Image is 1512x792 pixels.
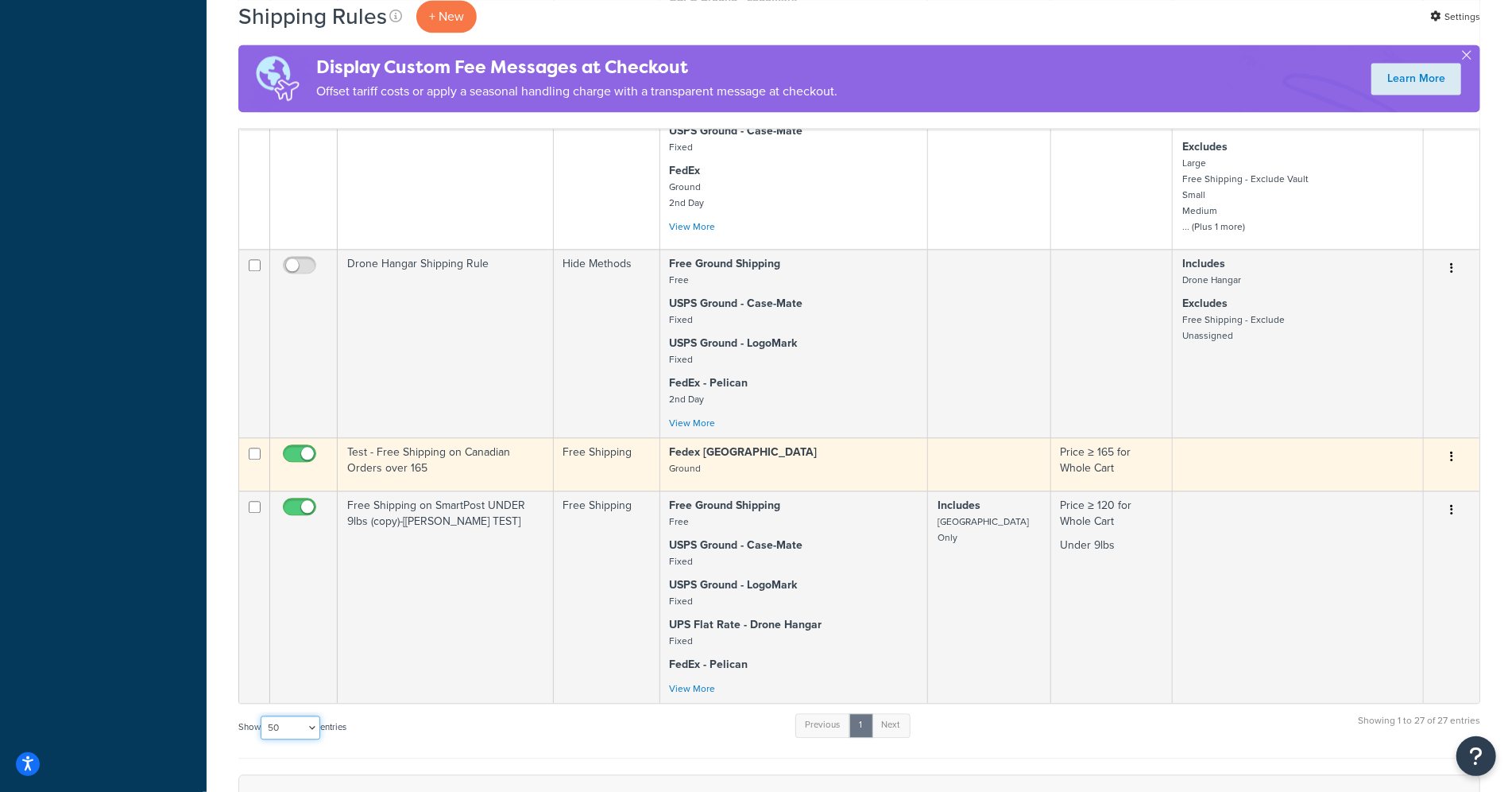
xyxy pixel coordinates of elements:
[1182,138,1228,155] strong: Excludes
[1358,712,1480,746] div: Showing 1 to 27 of 27 entries
[670,122,803,139] strong: USPS Ground - Case-Mate
[238,1,387,32] h1: Shipping Rules
[670,444,818,460] strong: Fedex [GEOGRAPHIC_DATA]
[554,437,660,491] td: Free Shipping
[1430,6,1480,28] a: Settings
[338,76,554,249] td: Case-Mate & LogoMark (No Pelican)
[670,554,694,569] small: Fixed
[849,713,873,737] a: 1
[670,162,701,179] strong: FedEx
[1061,538,1163,553] p: Under 9lbs
[938,514,1029,545] small: [GEOGRAPHIC_DATA] Only
[670,273,690,287] small: Free
[1371,63,1461,95] a: Learn More
[670,656,748,673] strong: FedEx - Pelican
[554,491,660,703] td: Free Shipping
[670,616,822,633] strong: UPS Flat Rate - Drone Hangar
[670,514,690,529] small: Free
[938,497,980,514] strong: Includes
[670,335,798,351] strong: USPS Ground - LogoMark
[338,249,554,437] td: Drone Hangar Shipping Rule
[670,313,694,327] small: Fixed
[1182,295,1228,312] strong: Excludes
[670,577,798,593] strong: USPS Ground - LogoMark
[670,219,716,234] a: View More
[1182,156,1308,234] small: Large Free Shipping - Exclude Vault Small Medium ... (Plus 1 more)
[1182,313,1285,343] small: Free Shipping - Exclude Unassigned
[670,634,694,648] small: Fixed
[316,80,837,103] p: Offset tariff costs or apply a seasonal handling charge with a transparent message at checkout.
[261,716,320,740] select: Showentries
[238,45,316,112] img: duties-banner-06bc72dcb5fe05cb3f9472aba00be2ae8eb53ab6f0d8bb03d382ba314ac3c341.png
[670,392,705,406] small: 2nd Day
[670,295,803,312] strong: USPS Ground - Case-Mate
[670,497,781,514] strong: Free Ground Shipping
[1051,437,1174,491] td: Price ≥ 165 for Whole Cart
[670,537,803,553] strong: USPS Ground - Case-Mate
[1182,255,1225,272] strong: Includes
[338,437,554,491] td: Test - Free Shipping on Canadian Orders over 165
[670,416,716,430] a: View More
[670,255,781,272] strong: Free Ground Shipping
[670,594,694,608] small: Fixed
[1182,273,1241,287] small: Drone Hangar
[316,54,837,80] h4: Display Custom Fee Messages at Checkout
[670,375,748,391] strong: FedEx - Pelican
[554,76,660,249] td: Hide Methods
[1051,491,1174,703] td: Price ≥ 120 for Whole Cart
[670,461,702,476] small: Ground
[670,352,694,367] small: Fixed
[872,713,911,737] a: Next
[670,681,716,696] a: View More
[670,180,705,210] small: Ground 2nd Day
[554,249,660,437] td: Hide Methods
[670,140,694,154] small: Fixed
[1456,736,1496,776] button: Open Resource Center
[238,716,346,740] label: Show entries
[795,713,851,737] a: Previous
[338,491,554,703] td: Free Shipping on SmartPost UNDER 9lbs (copy)-[[PERSON_NAME] TEST]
